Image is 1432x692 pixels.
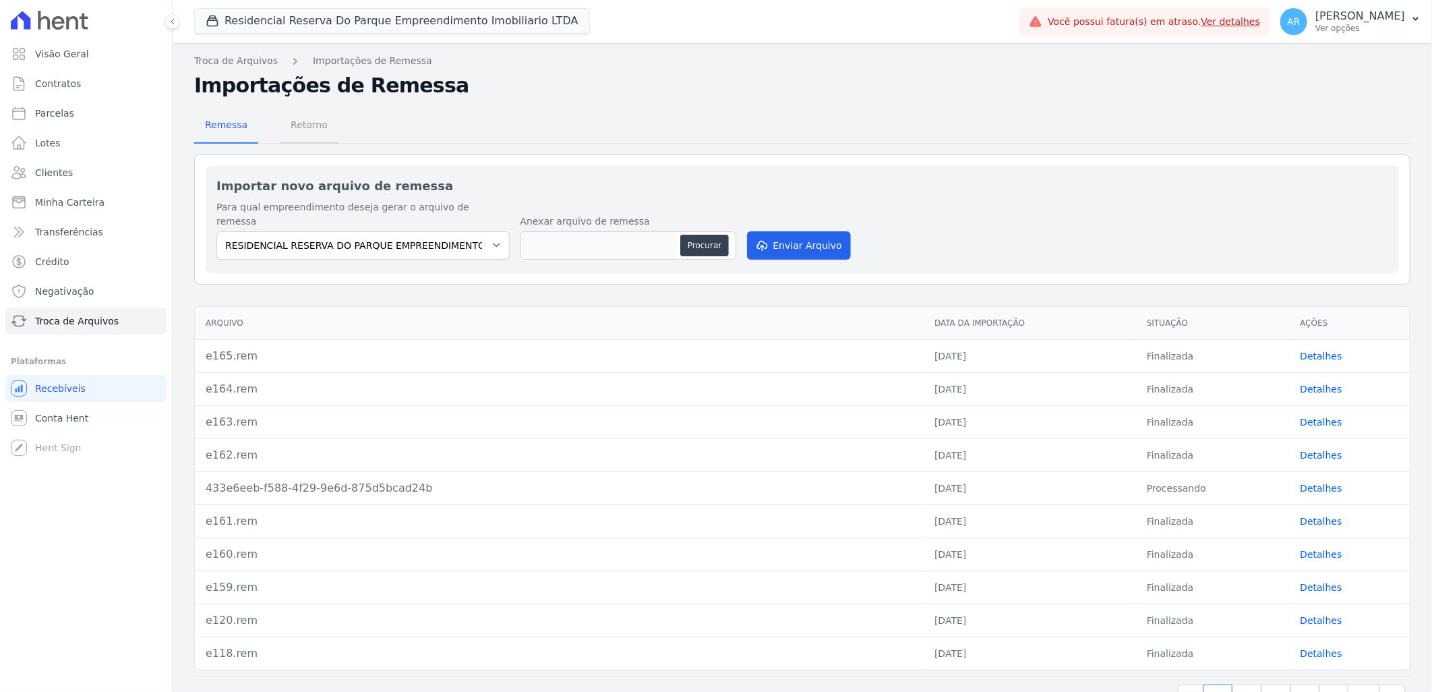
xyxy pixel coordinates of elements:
span: Parcelas [35,107,74,120]
a: Negativação [5,278,167,305]
td: [DATE] [924,438,1136,471]
div: Plataformas [11,353,161,370]
div: e163.rem [206,414,913,430]
a: Conta Hent [5,405,167,432]
a: Crédito [5,248,167,275]
a: Retorno [280,109,338,144]
td: Finalizada [1136,438,1290,471]
a: Remessa [194,109,258,144]
a: Detalhes [1301,648,1342,659]
span: Lotes [35,136,61,150]
td: [DATE] [924,471,1136,504]
td: [DATE] [924,604,1136,637]
td: Finalizada [1136,604,1290,637]
td: Processando [1136,471,1290,504]
div: 433e6eeb-f588-4f29-9e6d-875d5bcad24b [206,480,913,496]
a: Detalhes [1301,417,1342,428]
td: Finalizada [1136,571,1290,604]
td: [DATE] [924,339,1136,372]
a: Visão Geral [5,40,167,67]
span: Negativação [35,285,94,298]
th: Arquivo [195,307,924,340]
span: Crédito [35,255,69,268]
span: Você possui fatura(s) em atraso. [1048,15,1260,29]
button: Residencial Reserva Do Parque Empreendimento Imobiliario LTDA [194,8,590,34]
label: Para qual empreendimento deseja gerar o arquivo de remessa [216,200,510,229]
span: Recebíveis [35,382,86,395]
div: e164.rem [206,381,913,397]
span: Conta Hent [35,411,88,425]
td: Finalizada [1136,637,1290,670]
div: e160.rem [206,546,913,563]
span: Clientes [35,166,73,179]
div: e159.rem [206,579,913,596]
button: Procurar [680,235,729,256]
span: Retorno [282,111,336,138]
a: Transferências [5,219,167,246]
a: Lotes [5,129,167,156]
span: Transferências [35,225,103,239]
td: [DATE] [924,571,1136,604]
a: Detalhes [1301,351,1342,362]
button: Enviar Arquivo [747,231,851,260]
div: e165.rem [206,348,913,364]
h2: Importações de Remessa [194,74,1410,98]
th: Situação [1136,307,1290,340]
a: Ver detalhes [1201,16,1261,27]
span: AR [1287,17,1300,26]
th: Ações [1290,307,1410,340]
td: [DATE] [924,504,1136,538]
td: [DATE] [924,538,1136,571]
div: e162.rem [206,447,913,463]
td: Finalizada [1136,339,1290,372]
a: Contratos [5,70,167,97]
a: Detalhes [1301,516,1342,527]
a: Importações de Remessa [313,54,432,68]
div: e118.rem [206,645,913,662]
a: Minha Carteira [5,189,167,216]
a: Detalhes [1301,450,1342,461]
span: Minha Carteira [35,196,105,209]
a: Detalhes [1301,582,1342,593]
div: e161.rem [206,513,913,529]
a: Troca de Arquivos [194,54,278,68]
span: Troca de Arquivos [35,314,119,328]
td: Finalizada [1136,405,1290,438]
a: Detalhes [1301,615,1342,626]
td: Finalizada [1136,538,1290,571]
h2: Importar novo arquivo de remessa [216,177,1388,195]
span: Contratos [35,77,81,90]
button: AR [PERSON_NAME] Ver opções [1270,3,1432,40]
p: [PERSON_NAME] [1315,9,1405,23]
td: Finalizada [1136,504,1290,538]
a: Detalhes [1301,483,1342,494]
span: Remessa [197,111,256,138]
a: Parcelas [5,100,167,127]
span: Visão Geral [35,47,89,61]
a: Detalhes [1301,549,1342,560]
nav: Breadcrumb [194,54,1410,68]
p: Ver opções [1315,23,1405,34]
a: Recebíveis [5,375,167,402]
td: [DATE] [924,637,1136,670]
a: Detalhes [1301,384,1342,395]
td: [DATE] [924,405,1136,438]
div: e120.rem [206,612,913,629]
td: [DATE] [924,372,1136,405]
a: Troca de Arquivos [5,308,167,335]
a: Clientes [5,159,167,186]
th: Data da Importação [924,307,1136,340]
label: Anexar arquivo de remessa [520,214,736,229]
td: Finalizada [1136,372,1290,405]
